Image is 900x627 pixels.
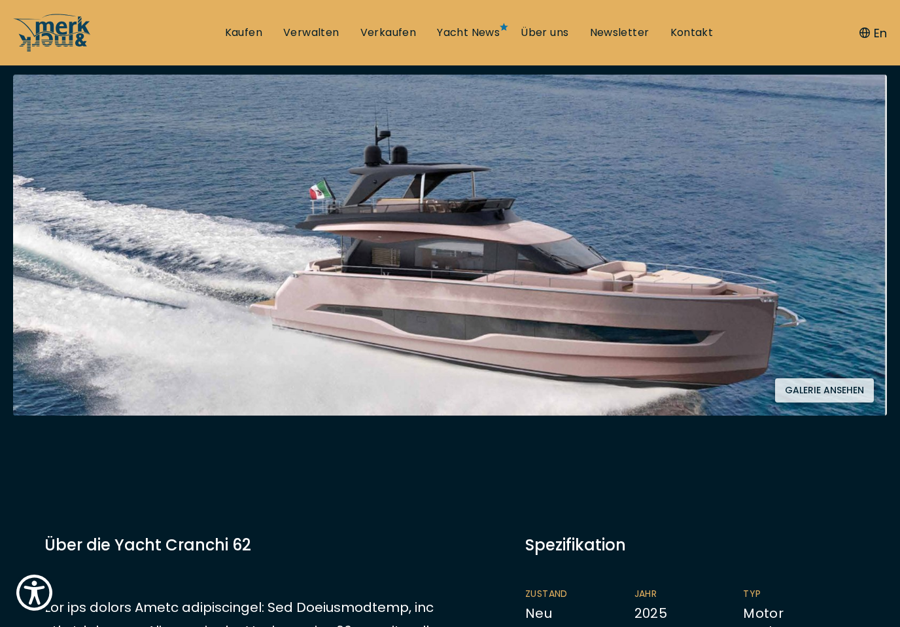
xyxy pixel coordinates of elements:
[437,26,500,40] a: Yacht News
[13,75,887,416] img: Merk&Merk
[670,26,714,40] a: Kontakt
[775,378,874,403] button: Galerie ansehen
[283,26,339,40] a: Verwalten
[521,26,568,40] a: Über uns
[525,588,608,601] span: Zustand
[859,24,887,42] button: En
[225,26,262,40] a: Kaufen
[634,588,718,601] span: Jahr
[13,571,56,614] button: Show Accessibility Preferences
[590,26,649,40] a: Newsletter
[743,588,826,601] span: Typ
[44,533,434,556] h3: Über die Yacht Cranchi 62
[525,533,856,556] div: Spezifikation
[360,26,417,40] a: Verkaufen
